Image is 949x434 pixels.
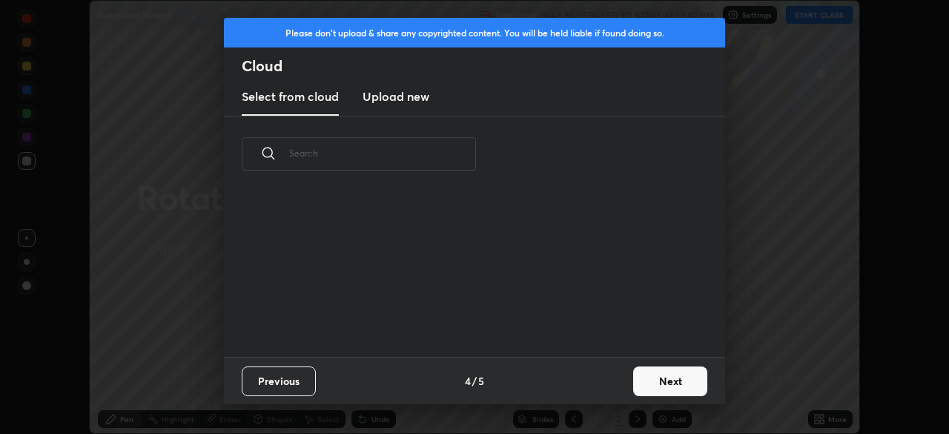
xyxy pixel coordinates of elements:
h4: / [472,373,477,389]
h3: Upload new [363,88,429,105]
h4: 4 [465,373,471,389]
h2: Cloud [242,56,725,76]
button: Previous [242,366,316,396]
button: Next [633,366,707,396]
h3: Select from cloud [242,88,339,105]
input: Search [289,122,476,185]
div: Please don't upload & share any copyrighted content. You will be held liable if found doing so. [224,18,725,47]
h4: 5 [478,373,484,389]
